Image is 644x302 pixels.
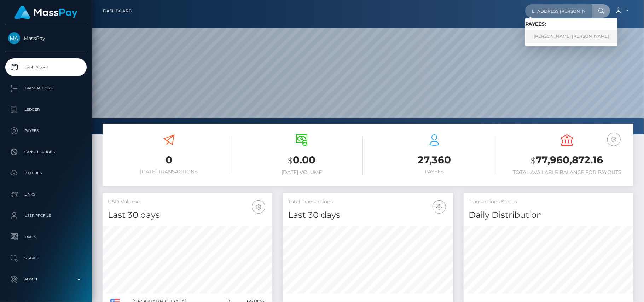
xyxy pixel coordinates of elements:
a: Ledger [5,101,87,118]
a: Links [5,186,87,203]
a: User Profile [5,207,87,225]
p: Search [8,253,84,263]
h5: Transactions Status [469,198,628,205]
img: MassPay Logo [14,6,77,19]
p: Ledger [8,104,84,115]
h6: [DATE] Transactions [108,169,230,175]
h6: Total Available Balance for Payouts [506,169,628,175]
a: Search [5,249,87,267]
p: Batches [8,168,84,179]
a: Taxes [5,228,87,246]
h6: Payees: [525,21,617,27]
small: $ [288,156,293,165]
img: MassPay [8,32,20,44]
h4: Daily Distribution [469,209,628,221]
h4: Last 30 days [108,209,267,221]
h3: 77,960,872.16 [506,153,628,168]
h6: Payees [373,169,495,175]
a: Payees [5,122,87,140]
small: $ [531,156,536,165]
a: [PERSON_NAME] [PERSON_NAME] [525,30,617,43]
a: Dashboard [5,58,87,76]
input: Search... [525,4,592,18]
p: Dashboard [8,62,84,72]
a: Batches [5,164,87,182]
span: MassPay [5,35,87,41]
a: Cancellations [5,143,87,161]
h3: 0 [108,153,230,167]
p: Transactions [8,83,84,94]
p: Admin [8,274,84,285]
h5: USD Volume [108,198,267,205]
a: Dashboard [103,4,132,18]
p: Payees [8,126,84,136]
p: Links [8,189,84,200]
h3: 0.00 [240,153,362,168]
p: Cancellations [8,147,84,157]
a: Admin [5,271,87,288]
p: User Profile [8,210,84,221]
p: Taxes [8,232,84,242]
h5: Total Transactions [288,198,447,205]
a: Transactions [5,80,87,97]
h6: [DATE] Volume [240,169,362,175]
h4: Last 30 days [288,209,447,221]
h3: 27,360 [373,153,495,167]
